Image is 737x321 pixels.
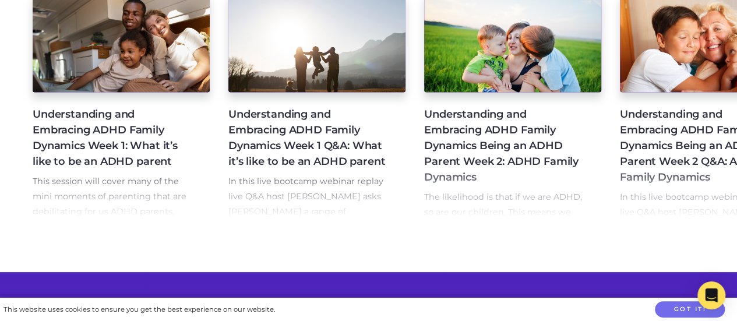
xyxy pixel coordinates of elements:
[655,301,725,318] button: Got it!
[33,174,191,295] p: This session will cover many of the mini moments of parenting that are debilitating for us ADHD p...
[424,190,583,295] p: The likelihood is that if we are ADHD, so are our children. This means we are not just parenting ...
[33,107,191,170] h4: Understanding and Embracing ADHD Family Dynamics Week 1: What it’s like to be an ADHD parent
[228,107,387,170] h4: Understanding and Embracing ADHD Family Dynamics Week 1 Q&A: What it’s like to be an ADHD parent
[3,304,275,316] div: This website uses cookies to ensure you get the best experience on our website.
[424,107,583,185] h4: Understanding and Embracing ADHD Family Dynamics Being an ADHD Parent Week 2: ADHD Family Dynamics
[697,281,725,309] div: Open Intercom Messenger
[228,174,387,280] p: In this live bootcamp webinar replay live Q&A host [PERSON_NAME] asks [PERSON_NAME] a range of qu...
